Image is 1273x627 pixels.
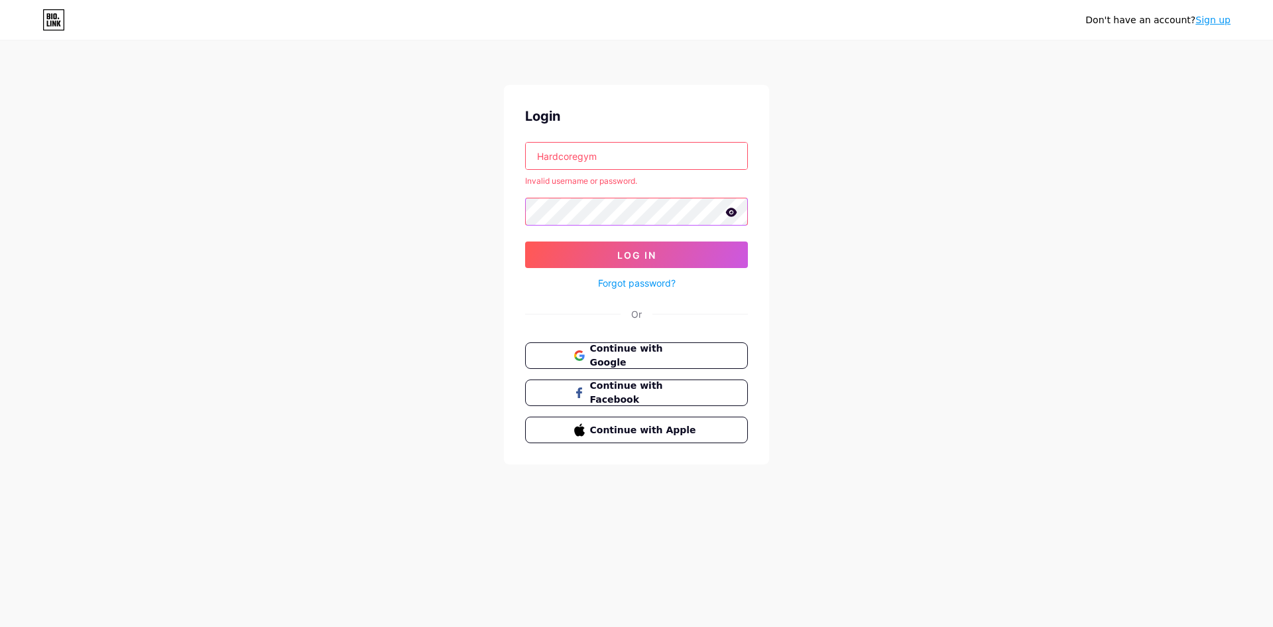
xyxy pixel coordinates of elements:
span: Continue with Facebook [590,379,699,407]
span: Log In [617,249,656,261]
button: Continue with Facebook [525,380,748,406]
div: Don't have an account? [1085,13,1231,27]
button: Continue with Google [525,342,748,369]
div: Invalid username or password. [525,175,748,187]
button: Log In [525,242,748,268]
input: Username [526,143,747,169]
a: Forgot password? [598,276,676,290]
span: Continue with Google [590,342,699,370]
div: Login [525,106,748,126]
span: Continue with Apple [590,423,699,437]
button: Continue with Apple [525,417,748,443]
a: Sign up [1195,15,1231,25]
div: Or [631,307,642,321]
